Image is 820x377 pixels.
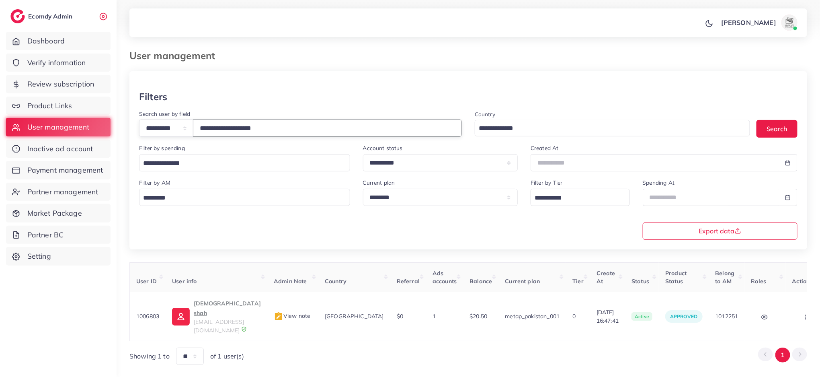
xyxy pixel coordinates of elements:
[643,222,798,240] button: Export data
[136,278,157,285] span: User ID
[717,14,801,31] a: [PERSON_NAME]avatar
[775,348,790,363] button: Go to page 1
[27,251,51,262] span: Setting
[27,208,82,218] span: Market Package
[363,179,395,187] label: Current plan
[6,161,111,179] a: Payment management
[6,183,111,201] a: Partner management
[139,179,170,187] label: Filter by AM
[469,278,492,285] span: Balance
[139,144,185,152] label: Filter by spending
[531,144,559,152] label: Created At
[27,101,72,111] span: Product Links
[241,326,247,332] img: 9CAL8B2pu8EFxCJHYAAAAldEVYdGRhdGU6Y3JlYXRlADIwMjItMTItMDlUMDQ6NTg6MzkrMDA6MDBXSlgLAAAAJXRFWHRkYXR...
[665,270,687,285] span: Product Status
[531,179,562,187] label: Filter by Tier
[751,278,767,285] span: Roles
[325,278,346,285] span: Country
[274,312,283,321] img: admin_note.cdd0b510.svg
[643,179,675,187] label: Spending At
[172,278,197,285] span: User info
[6,75,111,93] a: Review subscription
[699,228,741,234] span: Export data
[532,192,619,204] input: Search for option
[27,230,64,240] span: Partner BC
[631,278,649,285] span: Status
[136,313,159,320] span: 1006803
[194,299,261,318] p: [DEMOGRAPHIC_DATA] shah
[670,313,697,319] span: approved
[715,313,738,320] span: 1012251
[139,110,190,118] label: Search user by field
[140,157,340,170] input: Search for option
[28,12,74,20] h2: Ecomdy Admin
[6,204,111,222] a: Market Package
[397,313,403,320] span: $0
[325,313,384,320] span: [GEOGRAPHIC_DATA]
[210,352,244,361] span: of 1 user(s)
[27,36,65,46] span: Dashboard
[27,187,98,197] span: Partner management
[505,278,540,285] span: Current plan
[274,312,310,319] span: View note
[572,313,576,320] span: 0
[139,91,167,103] h3: Filters
[715,270,735,285] span: Belong to AM
[433,313,436,320] span: 1
[397,278,420,285] span: Referral
[531,189,629,206] div: Search for option
[6,32,111,50] a: Dashboard
[10,9,25,23] img: logo
[469,313,487,320] span: $20.50
[6,226,111,244] a: Partner BC
[6,118,111,136] a: User management
[6,247,111,266] a: Setting
[27,122,89,132] span: User management
[6,140,111,158] a: Inactive ad account
[27,58,86,68] span: Verify information
[27,144,93,154] span: Inactive ad account
[6,97,111,115] a: Product Links
[27,79,94,89] span: Review subscription
[139,154,350,171] div: Search for option
[139,189,350,206] div: Search for option
[476,122,740,135] input: Search for option
[475,120,750,136] div: Search for option
[172,308,190,325] img: ic-user-info.36bf1079.svg
[140,192,340,204] input: Search for option
[129,352,170,361] span: Showing 1 to
[597,308,619,325] span: [DATE] 16:47:41
[631,312,652,321] span: active
[758,348,807,363] ul: Pagination
[129,50,221,62] h3: User management
[721,18,776,27] p: [PERSON_NAME]
[597,270,615,285] span: Create At
[433,270,457,285] span: Ads accounts
[756,120,797,137] button: Search
[363,144,403,152] label: Account status
[172,299,261,334] a: [DEMOGRAPHIC_DATA] shah[EMAIL_ADDRESS][DOMAIN_NAME]
[781,14,797,31] img: avatar
[6,54,111,72] a: Verify information
[10,9,74,23] a: logoEcomdy Admin
[274,278,307,285] span: Admin Note
[475,110,495,118] label: Country
[27,165,103,175] span: Payment management
[792,278,813,285] span: Actions
[505,313,560,320] span: metap_pakistan_001
[194,318,244,334] span: [EMAIL_ADDRESS][DOMAIN_NAME]
[572,278,584,285] span: Tier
